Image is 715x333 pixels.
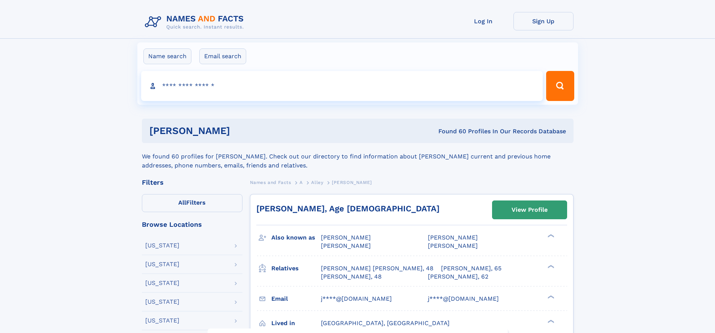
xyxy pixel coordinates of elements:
[271,262,321,275] h3: Relatives
[145,318,179,324] div: [US_STATE]
[321,264,434,273] a: [PERSON_NAME] [PERSON_NAME], 48
[145,299,179,305] div: [US_STATE]
[199,48,246,64] label: Email search
[334,127,566,136] div: Found 60 Profiles In Our Records Database
[142,194,242,212] label: Filters
[546,319,555,324] div: ❯
[546,264,555,269] div: ❯
[142,143,574,170] div: We found 60 profiles for [PERSON_NAME]. Check out our directory to find information about [PERSON...
[492,201,567,219] a: View Profile
[271,292,321,305] h3: Email
[321,319,450,327] span: [GEOGRAPHIC_DATA], [GEOGRAPHIC_DATA]
[311,180,323,185] span: Alley
[546,234,555,238] div: ❯
[332,180,372,185] span: [PERSON_NAME]
[321,273,382,281] a: [PERSON_NAME], 48
[142,12,250,32] img: Logo Names and Facts
[143,48,191,64] label: Name search
[321,242,371,249] span: [PERSON_NAME]
[271,231,321,244] h3: Also known as
[428,234,478,241] span: [PERSON_NAME]
[149,126,334,136] h1: [PERSON_NAME]
[145,280,179,286] div: [US_STATE]
[441,264,501,273] a: [PERSON_NAME], 65
[142,221,242,228] div: Browse Locations
[256,204,440,213] a: [PERSON_NAME], Age [DEMOGRAPHIC_DATA]
[546,294,555,299] div: ❯
[250,178,291,187] a: Names and Facts
[178,199,186,206] span: All
[142,179,242,186] div: Filters
[141,71,543,101] input: search input
[428,273,488,281] a: [PERSON_NAME], 62
[512,201,548,218] div: View Profile
[453,12,513,30] a: Log In
[145,261,179,267] div: [US_STATE]
[300,180,303,185] span: A
[321,234,371,241] span: [PERSON_NAME]
[145,243,179,249] div: [US_STATE]
[428,242,478,249] span: [PERSON_NAME]
[513,12,574,30] a: Sign Up
[271,317,321,330] h3: Lived in
[311,178,323,187] a: Alley
[300,178,303,187] a: A
[546,71,574,101] button: Search Button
